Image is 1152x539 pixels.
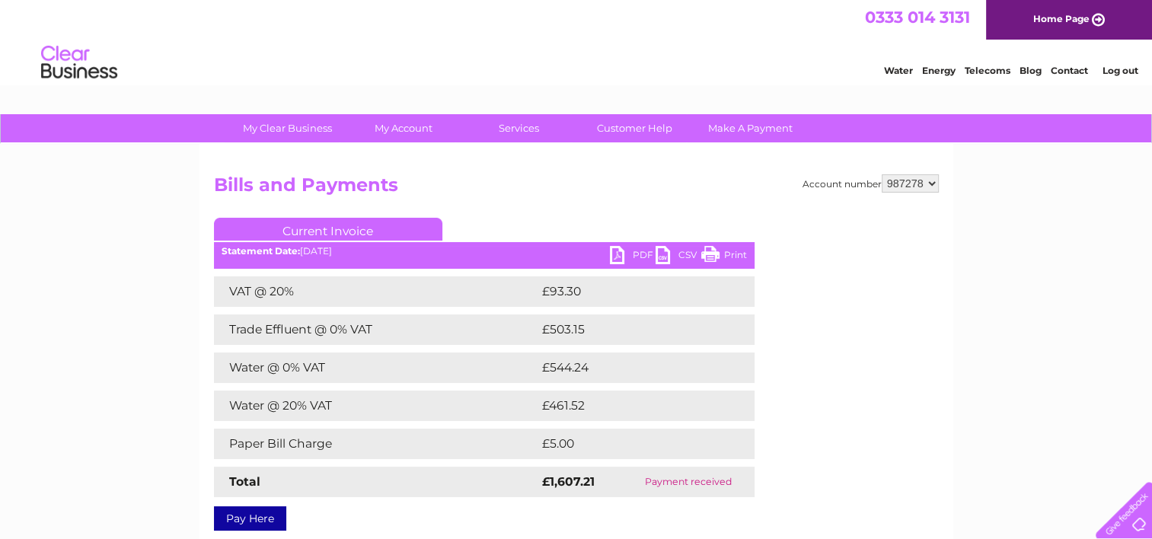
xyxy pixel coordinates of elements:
[214,352,538,383] td: Water @ 0% VAT
[542,474,595,489] strong: £1,607.21
[922,65,956,76] a: Energy
[214,246,755,257] div: [DATE]
[214,391,538,421] td: Water @ 20% VAT
[865,8,970,27] a: 0333 014 3131
[229,474,260,489] strong: Total
[217,8,937,74] div: Clear Business is a trading name of Verastar Limited (registered in [GEOGRAPHIC_DATA] No. 3667643...
[538,429,720,459] td: £5.00
[622,467,754,497] td: Payment received
[222,245,300,257] b: Statement Date:
[340,114,466,142] a: My Account
[214,314,538,345] td: Trade Effluent @ 0% VAT
[1102,65,1138,76] a: Log out
[1051,65,1088,76] a: Contact
[610,246,656,268] a: PDF
[214,506,286,531] a: Pay Here
[538,391,726,421] td: £461.52
[701,246,747,268] a: Print
[572,114,697,142] a: Customer Help
[214,218,442,241] a: Current Invoice
[803,174,939,193] div: Account number
[884,65,913,76] a: Water
[214,174,939,203] h2: Bills and Payments
[538,314,726,345] td: £503.15
[656,246,701,268] a: CSV
[456,114,582,142] a: Services
[214,429,538,459] td: Paper Bill Charge
[965,65,1010,76] a: Telecoms
[538,276,724,307] td: £93.30
[538,352,728,383] td: £544.24
[688,114,813,142] a: Make A Payment
[214,276,538,307] td: VAT @ 20%
[1020,65,1042,76] a: Blog
[40,40,118,86] img: logo.png
[225,114,350,142] a: My Clear Business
